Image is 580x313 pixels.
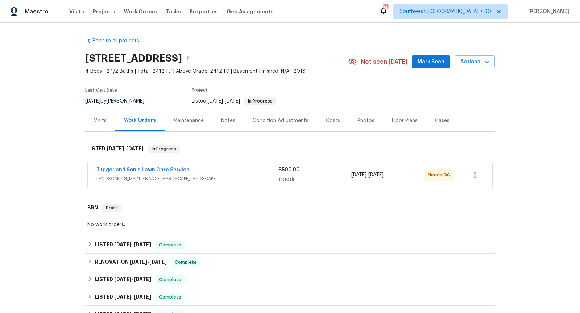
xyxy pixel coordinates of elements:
h6: LISTED [95,275,151,284]
span: Projects [93,8,115,15]
div: LISTED [DATE]-[DATE]Complete [85,236,495,254]
span: Listed [192,99,276,104]
div: 1 Repair [278,176,351,183]
div: LISTED [DATE]-[DATE]Complete [85,288,495,306]
div: BRN Draft [85,196,495,220]
h6: RENOVATION [95,258,167,267]
span: Southwest, [GEOGRAPHIC_DATA] + 60 [399,8,491,15]
h6: BRN [87,204,98,212]
span: [DATE] [134,277,151,282]
span: - [114,294,151,299]
span: Maestro [25,8,49,15]
span: Project [192,88,208,92]
div: LISTED [DATE]-[DATE]In Progress [85,137,495,160]
button: Actions [455,55,495,69]
span: Mark Seen [418,58,444,67]
span: - [208,99,240,104]
span: [DATE] [114,242,132,247]
a: Tugger and Son's Lawn Care Service [96,167,190,172]
button: Mark Seen [412,55,450,69]
div: No work orders. [87,221,493,228]
span: [PERSON_NAME] [525,8,569,15]
span: Complete [172,259,200,266]
span: Visits [69,8,84,15]
span: - [351,171,384,179]
span: $500.00 [278,167,300,172]
span: [DATE] [107,146,124,151]
span: Tasks [166,9,181,14]
span: Complete [156,241,184,249]
div: Visits [94,117,107,124]
div: Condition Adjustments [253,117,308,124]
span: [DATE] [130,259,147,264]
span: [DATE] [351,172,366,178]
div: Maintenance [173,117,204,124]
div: LISTED [DATE]-[DATE]Complete [85,271,495,288]
span: [DATE] [149,259,167,264]
h6: LISTED [95,293,151,301]
span: Properties [190,8,218,15]
span: - [107,146,144,151]
span: [DATE] [126,146,144,151]
a: Back to all projects [85,37,155,45]
span: [DATE] [134,242,151,247]
span: Complete [156,276,184,283]
span: [DATE] [134,294,151,299]
div: by [PERSON_NAME] [85,97,153,105]
span: [DATE] [225,99,240,104]
span: Draft [103,204,120,212]
span: [DATE] [114,294,132,299]
span: - [114,277,151,282]
div: Cases [435,117,449,124]
div: Costs [326,117,340,124]
span: [DATE] [114,277,132,282]
div: RENOVATION [DATE]-[DATE]Complete [85,254,495,271]
span: In Progress [149,145,179,153]
span: Actions [460,58,489,67]
span: [DATE] [208,99,223,104]
span: Geo Assignments [227,8,274,15]
div: 746 [383,4,388,12]
button: Copy Address [182,52,195,65]
h6: LISTED [95,241,151,249]
div: Floor Plans [392,117,418,124]
span: [DATE] [368,172,384,178]
span: - [130,259,167,264]
span: Complete [156,293,184,301]
span: [DATE] [85,99,100,104]
div: Notes [221,117,235,124]
div: Work Orders [124,117,156,124]
h6: LISTED [87,145,144,153]
span: In Progress [245,99,275,103]
div: Photos [357,117,374,124]
span: Last Visit Date [85,88,117,92]
h2: [STREET_ADDRESS] [85,55,182,62]
span: Work Orders [124,8,157,15]
span: - [114,242,151,247]
span: Needs QC [428,171,453,179]
span: 4 Beds | 2 1/2 Baths | Total: 2412 ft² | Above Grade: 2412 ft² | Basement Finished: N/A | 2018 [85,68,348,75]
span: Not seen [DATE] [361,58,407,66]
span: LANDSCAPING_MAINTENANCE, HARDSCAPE_LANDSCAPE [96,175,278,182]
